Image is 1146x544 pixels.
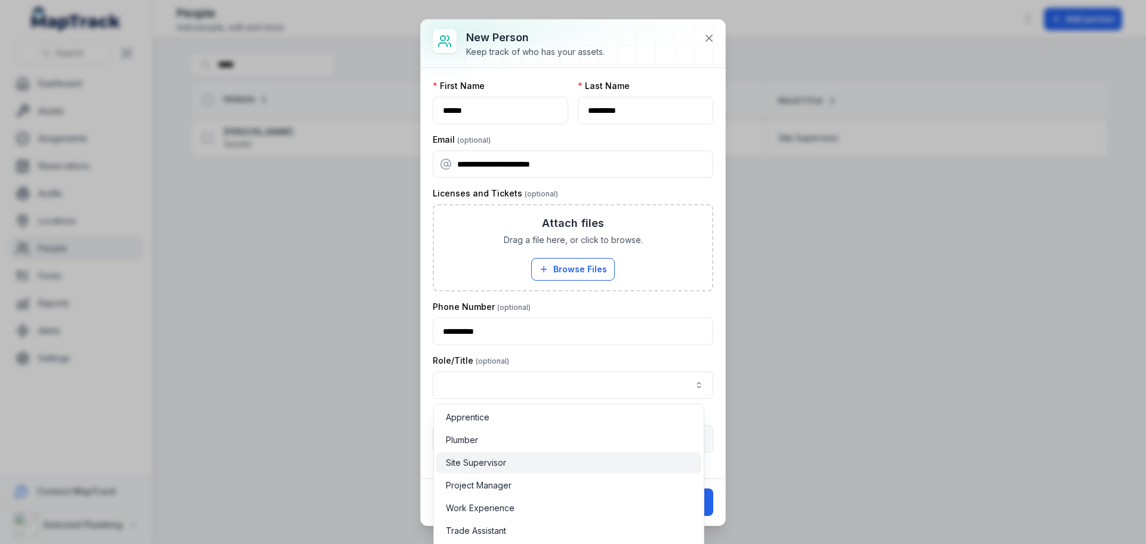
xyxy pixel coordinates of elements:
span: Trade Assistant [446,525,506,537]
span: Work Experience [446,502,515,514]
span: Project Manager [446,480,512,491]
span: Apprentice [446,411,489,423]
span: Plumber [446,434,478,446]
span: Site Supervisor [446,457,506,469]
